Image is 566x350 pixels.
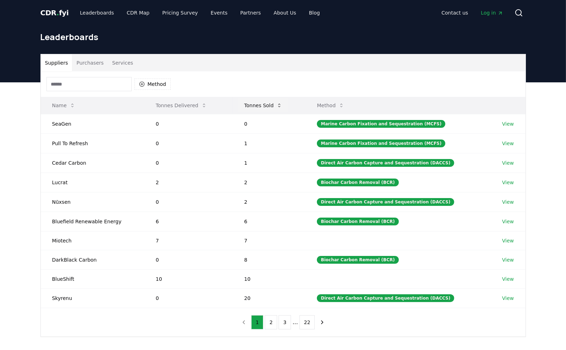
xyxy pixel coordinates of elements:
[144,114,233,133] td: 0
[156,6,203,19] a: Pricing Survey
[144,250,233,269] td: 0
[475,6,509,19] a: Log in
[502,218,514,225] a: View
[502,140,514,147] a: View
[317,140,445,147] div: Marine Carbon Fixation and Sequestration (MCFS)
[233,231,306,250] td: 7
[311,98,350,113] button: Method
[502,237,514,244] a: View
[502,159,514,166] a: View
[300,315,315,329] button: 22
[144,269,233,288] td: 10
[40,9,69,17] span: CDR fyi
[144,173,233,192] td: 2
[41,192,144,212] td: Nūxsen
[41,133,144,153] td: Pull To Refresh
[40,8,69,18] a: CDR.fyi
[56,9,59,17] span: .
[41,173,144,192] td: Lucrat
[144,153,233,173] td: 0
[41,153,144,173] td: Cedar Carbon
[502,295,514,302] a: View
[41,114,144,133] td: SeaGen
[150,98,213,113] button: Tonnes Delivered
[121,6,155,19] a: CDR Map
[41,54,72,71] button: Suppliers
[41,269,144,288] td: BlueShift
[233,212,306,231] td: 6
[134,78,171,90] button: Method
[233,133,306,153] td: 1
[317,159,454,167] div: Direct Air Carbon Capture and Sequestration (DACCS)
[317,179,399,186] div: Biochar Carbon Removal (BCR)
[46,98,81,113] button: Name
[233,269,306,288] td: 10
[317,256,399,264] div: Biochar Carbon Removal (BCR)
[502,179,514,186] a: View
[108,54,137,71] button: Services
[317,198,454,206] div: Direct Air Carbon Capture and Sequestration (DACCS)
[279,315,291,329] button: 3
[41,288,144,308] td: Skyrenu
[436,6,474,19] a: Contact us
[144,133,233,153] td: 0
[317,294,454,302] div: Direct Air Carbon Capture and Sequestration (DACCS)
[144,231,233,250] td: 7
[233,288,306,308] td: 20
[205,6,233,19] a: Events
[265,315,277,329] button: 2
[144,288,233,308] td: 0
[251,315,264,329] button: 1
[502,256,514,263] a: View
[481,9,503,16] span: Log in
[233,173,306,192] td: 2
[41,250,144,269] td: DarkBlack Carbon
[74,6,120,19] a: Leaderboards
[502,120,514,127] a: View
[303,6,326,19] a: Blog
[233,250,306,269] td: 8
[436,6,509,19] nav: Main
[41,212,144,231] td: Bluefield Renewable Energy
[233,192,306,212] td: 2
[40,31,526,43] h1: Leaderboards
[144,212,233,231] td: 6
[292,318,298,327] li: ...
[144,192,233,212] td: 0
[238,98,288,113] button: Tonnes Sold
[317,218,399,225] div: Biochar Carbon Removal (BCR)
[317,120,445,128] div: Marine Carbon Fixation and Sequestration (MCFS)
[233,114,306,133] td: 0
[74,6,325,19] nav: Main
[316,315,328,329] button: next page
[502,275,514,283] a: View
[502,198,514,206] a: View
[72,54,108,71] button: Purchasers
[233,153,306,173] td: 1
[235,6,266,19] a: Partners
[268,6,302,19] a: About Us
[41,231,144,250] td: Miotech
